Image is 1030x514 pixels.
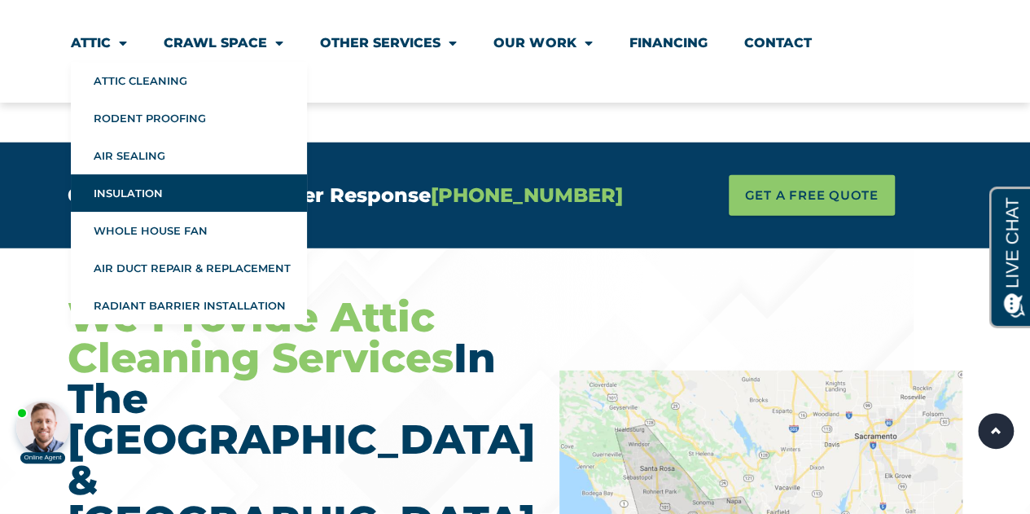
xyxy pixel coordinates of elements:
[71,287,307,324] a: Radiant Barrier Installation
[68,183,623,207] a: Call Us Now For A Faster Response[PHONE_NUMBER]
[40,13,131,33] span: Opens a chat window
[729,175,895,216] a: GET A FREE QUOTE
[320,24,457,62] a: Other Services
[71,24,127,62] a: Attic
[431,183,623,207] span: [PHONE_NUMBER]
[71,174,307,212] a: Insulation
[8,343,269,465] iframe: Chat Invitation
[68,292,454,383] span: We Provide Attic Cleaning Services
[71,249,307,287] a: Air Duct Repair & Replacement
[493,24,592,62] a: Our Work
[71,24,958,78] nav: Menu
[164,24,283,62] a: Crawl Space
[745,183,879,208] span: GET A FREE QUOTE
[71,62,307,324] ul: Attic
[743,24,811,62] a: Contact
[71,62,307,99] a: Attic Cleaning
[71,137,307,174] a: Air Sealing
[629,24,707,62] a: Financing
[71,212,307,249] a: Whole House Fan
[71,99,307,137] a: Rodent Proofing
